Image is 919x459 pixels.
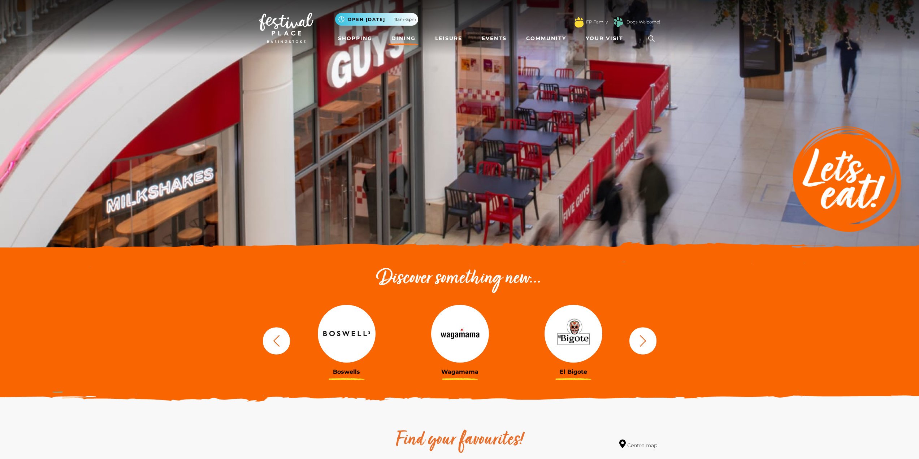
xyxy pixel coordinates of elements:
[259,13,313,43] img: Festival Place Logo
[479,32,510,45] a: Events
[522,305,625,375] a: El Bigote
[389,32,419,45] a: Dining
[432,32,465,45] a: Leisure
[586,35,623,42] span: Your Visit
[328,429,591,452] h2: Find your favourites!
[295,305,398,375] a: Boswells
[583,32,630,45] a: Your Visit
[627,19,660,25] a: Dogs Welcome!
[523,32,569,45] a: Community
[522,368,625,375] h3: El Bigote
[586,19,608,25] a: FP Family
[295,368,398,375] h3: Boswells
[259,267,660,290] h2: Discover something new...
[394,16,416,23] span: 11am-5pm
[348,16,385,23] span: Open [DATE]
[335,32,375,45] a: Shopping
[409,305,511,375] a: Wagamama
[409,368,511,375] h3: Wagamama
[619,439,657,449] a: Centre map
[335,13,418,26] button: Open [DATE] 11am-5pm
